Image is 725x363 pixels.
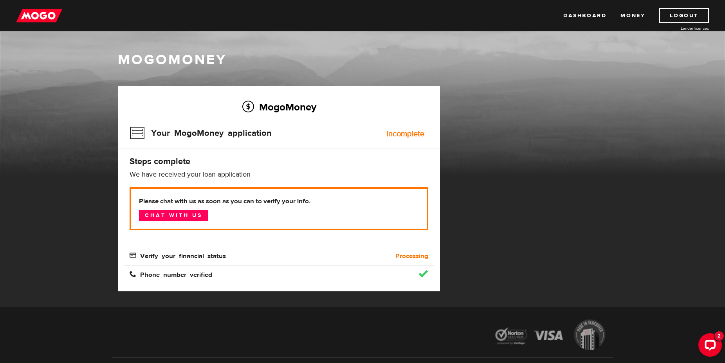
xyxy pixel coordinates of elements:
[16,8,62,23] img: mogo_logo-11ee424be714fa7cbb0f0f49df9e16ec.png
[130,271,212,277] span: Phone number verified
[130,99,428,115] h2: MogoMoney
[395,251,428,261] b: Processing
[563,8,606,23] a: Dashboard
[139,210,208,221] a: Chat with us
[659,8,709,23] a: Logout
[692,330,725,363] iframe: LiveChat chat widget
[139,197,419,206] b: Please chat with us as soon as you can to verify your info.
[650,25,709,31] a: Lender licences
[620,8,645,23] a: Money
[130,156,428,167] h4: Steps complete
[130,170,428,179] p: We have received your loan application
[118,52,607,68] h1: MogoMoney
[130,123,272,143] h3: Your MogoMoney application
[488,314,613,358] img: legal-icons-92a2ffecb4d32d839781d1b4e4802d7b.png
[386,130,424,138] div: Incomplete
[130,252,226,258] span: Verify your financial status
